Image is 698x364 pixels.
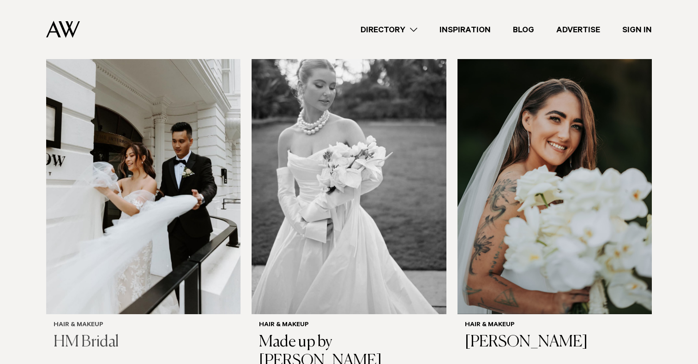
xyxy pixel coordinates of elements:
[46,54,241,359] a: Auckland Weddings Hair & Makeup | HM Bridal Hair & Makeup HM Bridal
[252,54,446,314] img: Auckland Weddings Hair & Makeup | Made up by Ruth
[465,333,644,352] h3: [PERSON_NAME]
[54,322,233,329] h6: Hair & Makeup
[545,24,611,36] a: Advertise
[46,54,241,314] img: Auckland Weddings Hair & Makeup | HM Bridal
[457,54,652,314] img: Auckland Weddings Hair & Makeup | Grayson Coutts
[502,24,545,36] a: Blog
[46,21,80,38] img: Auckland Weddings Logo
[457,54,652,359] a: Auckland Weddings Hair & Makeup | Grayson Coutts Hair & Makeup [PERSON_NAME]
[349,24,428,36] a: Directory
[465,322,644,329] h6: Hair & Makeup
[54,333,233,352] h3: HM Bridal
[259,322,439,329] h6: Hair & Makeup
[611,24,663,36] a: Sign In
[428,24,502,36] a: Inspiration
